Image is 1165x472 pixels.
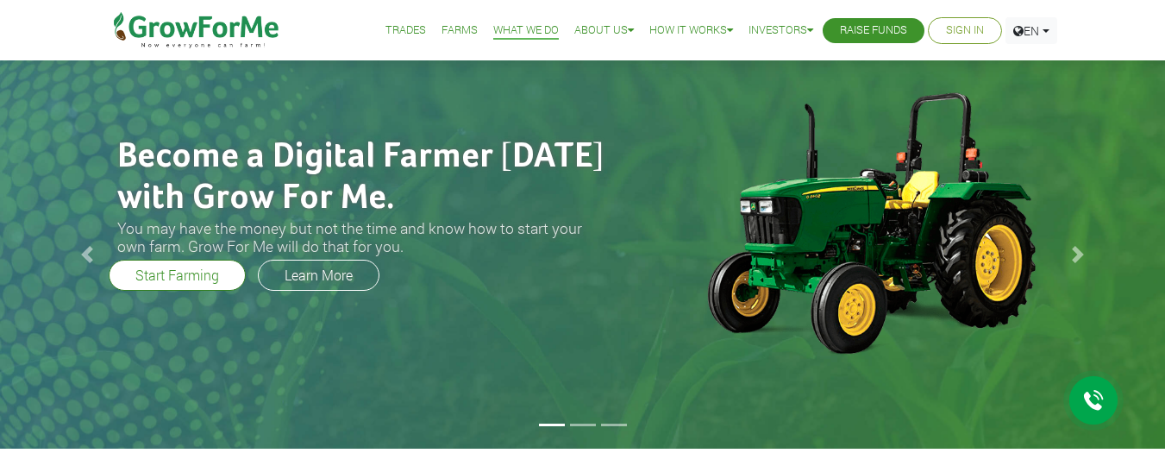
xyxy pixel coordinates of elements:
[493,22,559,40] a: What We Do
[442,22,478,40] a: Farms
[385,22,426,40] a: Trades
[946,22,984,40] a: Sign In
[649,22,733,40] a: How it Works
[678,84,1062,360] img: growforme image
[117,136,609,219] h2: Become a Digital Farmer [DATE] with Grow For Me.
[748,22,813,40] a: Investors
[258,260,379,291] a: Learn More
[109,260,246,291] a: Start Farming
[117,219,609,255] h3: You may have the money but not the time and know how to start your own farm. Grow For Me will do ...
[840,22,907,40] a: Raise Funds
[1005,17,1057,44] a: EN
[574,22,634,40] a: About Us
